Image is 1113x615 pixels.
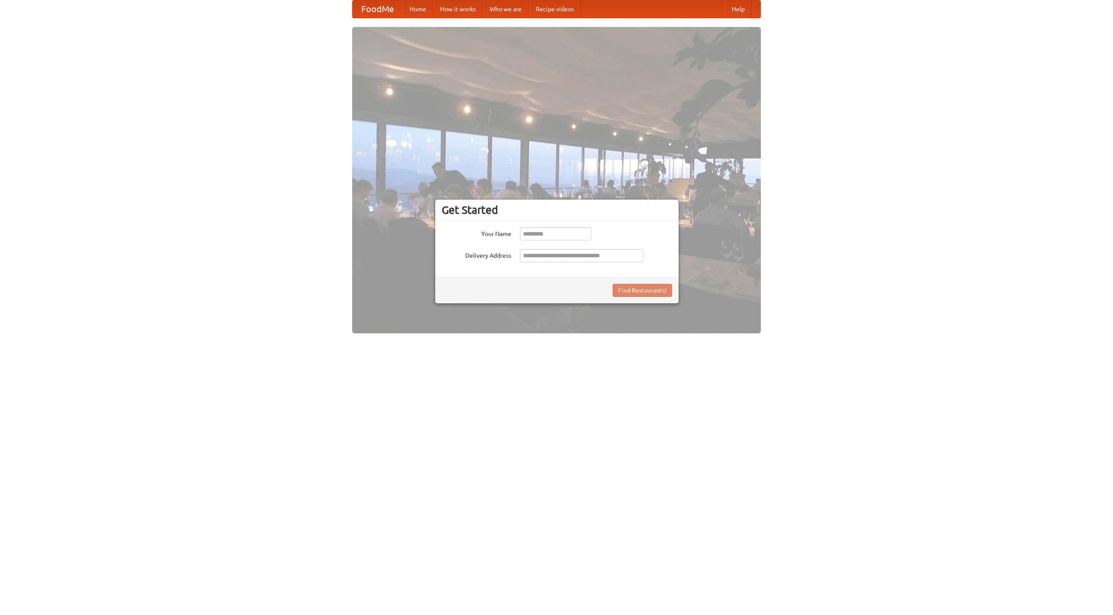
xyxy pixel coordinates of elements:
a: Help [725,0,752,18]
h3: Get Started [442,203,672,216]
label: Your Name [442,227,511,238]
a: Who we are [483,0,529,18]
label: Delivery Address [442,249,511,260]
a: How it works [433,0,483,18]
a: Recipe videos [529,0,581,18]
a: FoodMe [353,0,403,18]
button: Find Restaurants! [613,284,672,297]
a: Home [403,0,433,18]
